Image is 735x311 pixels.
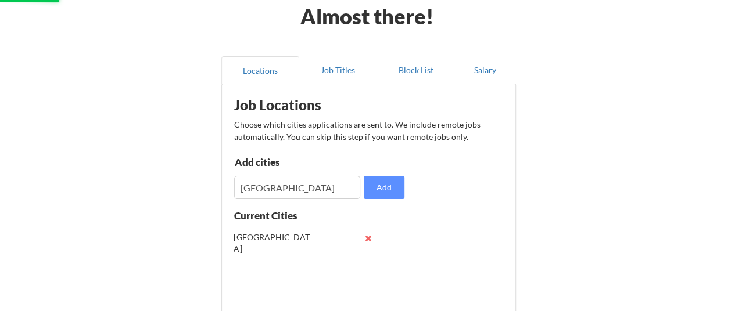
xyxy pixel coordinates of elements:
button: Salary [455,56,516,84]
input: Type here... [234,176,361,199]
button: Add [364,176,404,199]
div: Job Locations [234,98,381,112]
div: Current Cities [234,211,323,220]
div: Almost there! [286,6,448,27]
button: Block List [377,56,455,84]
div: Choose which cities applications are sent to. We include remote jobs automatically. You can skip ... [234,118,502,143]
button: Locations [221,56,299,84]
div: [GEOGRAPHIC_DATA] [234,232,310,254]
button: Job Titles [299,56,377,84]
div: Add cities [235,157,355,167]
